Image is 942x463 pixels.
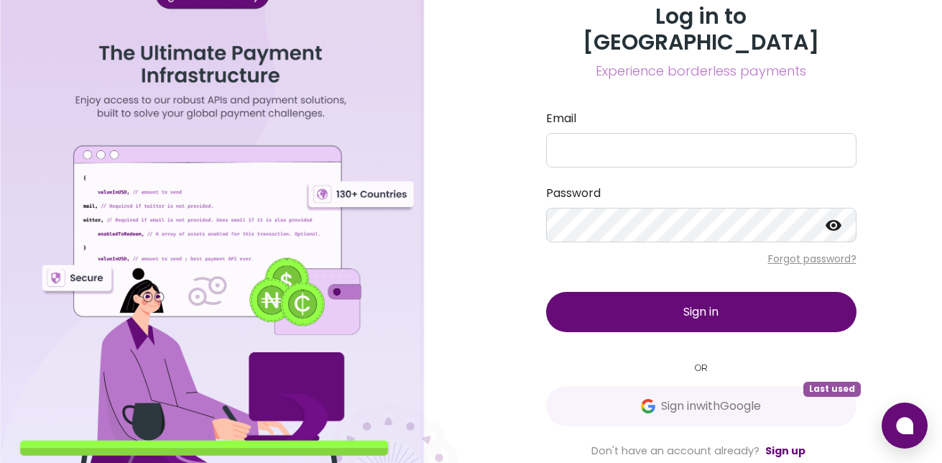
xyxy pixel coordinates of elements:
[765,444,805,458] a: Sign up
[546,110,856,127] label: Email
[803,382,861,396] span: Last used
[546,185,856,202] label: Password
[591,444,759,458] span: Don't have an account already?
[546,386,856,426] button: GoogleSign inwithGoogleLast used
[661,398,761,415] span: Sign in with Google
[546,292,856,332] button: Sign in
[641,399,655,413] img: Google
[546,61,856,81] span: Experience borderless payments
[546,361,856,375] small: OR
[546,4,856,55] h3: Log in to [GEOGRAPHIC_DATA]
[882,403,928,449] button: Open chat window
[546,252,856,266] p: Forgot password?
[683,303,719,320] span: Sign in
